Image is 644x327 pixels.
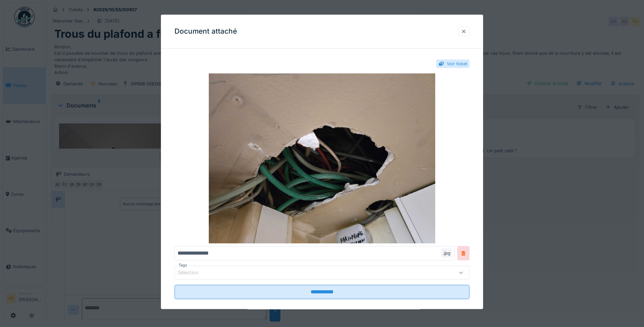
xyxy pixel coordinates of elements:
div: Sélection [178,269,208,277]
div: .jpg [441,248,452,258]
img: e2681519-0b40-48d2-b2a5-1d16a5fd6855-20251006_205849.jpg [174,73,470,243]
div: Voir ticket [447,61,467,67]
label: Tags [177,262,188,268]
h3: Document attaché [174,27,237,36]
